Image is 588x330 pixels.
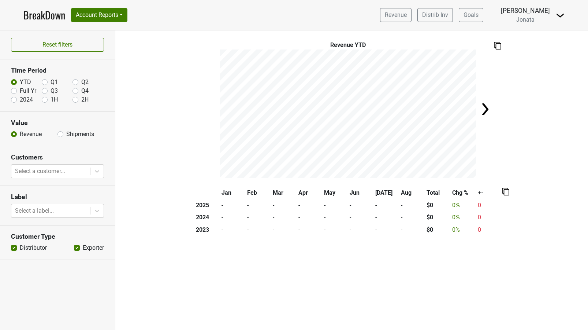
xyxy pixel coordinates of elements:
[374,187,399,199] th: [DATE]
[476,212,502,224] td: 0
[51,87,58,95] label: Q3
[11,154,104,161] h3: Customers
[425,187,451,199] th: Total
[11,233,104,241] h3: Customer Type
[66,130,94,139] label: Shipments
[20,87,36,95] label: Full Yr
[348,224,374,236] td: -
[11,38,104,52] button: Reset filters
[51,95,58,104] label: 1H
[20,130,42,139] label: Revenue
[20,78,31,87] label: YTD
[516,16,535,23] span: Jonata
[451,199,476,212] td: 0 %
[323,187,348,199] th: May
[20,243,47,252] label: Distributor
[374,199,399,212] td: -
[23,7,65,23] a: BreakDown
[556,11,565,20] img: Dropdown Menu
[451,224,476,236] td: 0 %
[399,187,425,199] th: Aug
[271,187,297,199] th: Mar
[83,243,104,252] label: Exporter
[194,212,220,224] th: 2024
[220,41,476,49] div: Revenue YTD
[246,224,271,236] td: -
[220,224,246,236] td: -
[476,224,502,236] td: 0
[425,224,451,236] th: $0
[425,212,451,224] th: $0
[271,212,297,224] td: -
[194,199,220,212] th: 2025
[297,187,323,199] th: Apr
[425,199,451,212] th: $0
[11,193,104,201] h3: Label
[478,102,492,117] img: Arrow right
[399,212,425,224] td: -
[451,187,476,199] th: Chg %
[246,199,271,212] td: -
[20,95,33,104] label: 2024
[220,212,246,224] td: -
[380,8,412,22] a: Revenue
[476,199,502,212] td: 0
[399,199,425,212] td: -
[323,199,348,212] td: -
[348,199,374,212] td: -
[297,224,323,236] td: -
[459,8,483,22] a: Goals
[81,87,89,95] label: Q4
[194,224,220,236] th: 2023
[271,199,297,212] td: -
[323,224,348,236] td: -
[502,188,509,195] img: Copy to clipboard
[220,187,246,199] th: Jan
[348,212,374,224] td: -
[297,199,323,212] td: -
[374,212,399,224] td: -
[81,78,89,87] label: Q2
[476,187,502,199] th: +-
[323,212,348,224] td: -
[71,8,127,22] button: Account Reports
[11,119,104,127] h3: Value
[374,224,399,236] td: -
[297,212,323,224] td: -
[501,6,550,15] div: [PERSON_NAME]
[51,78,58,87] label: Q1
[451,212,476,224] td: 0 %
[271,224,297,236] td: -
[81,95,89,104] label: 2H
[246,187,271,199] th: Feb
[494,42,501,49] img: Copy to clipboard
[220,199,246,212] td: -
[399,224,425,236] td: -
[246,212,271,224] td: -
[348,187,374,199] th: Jun
[417,8,453,22] a: Distrib Inv
[11,67,104,74] h3: Time Period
